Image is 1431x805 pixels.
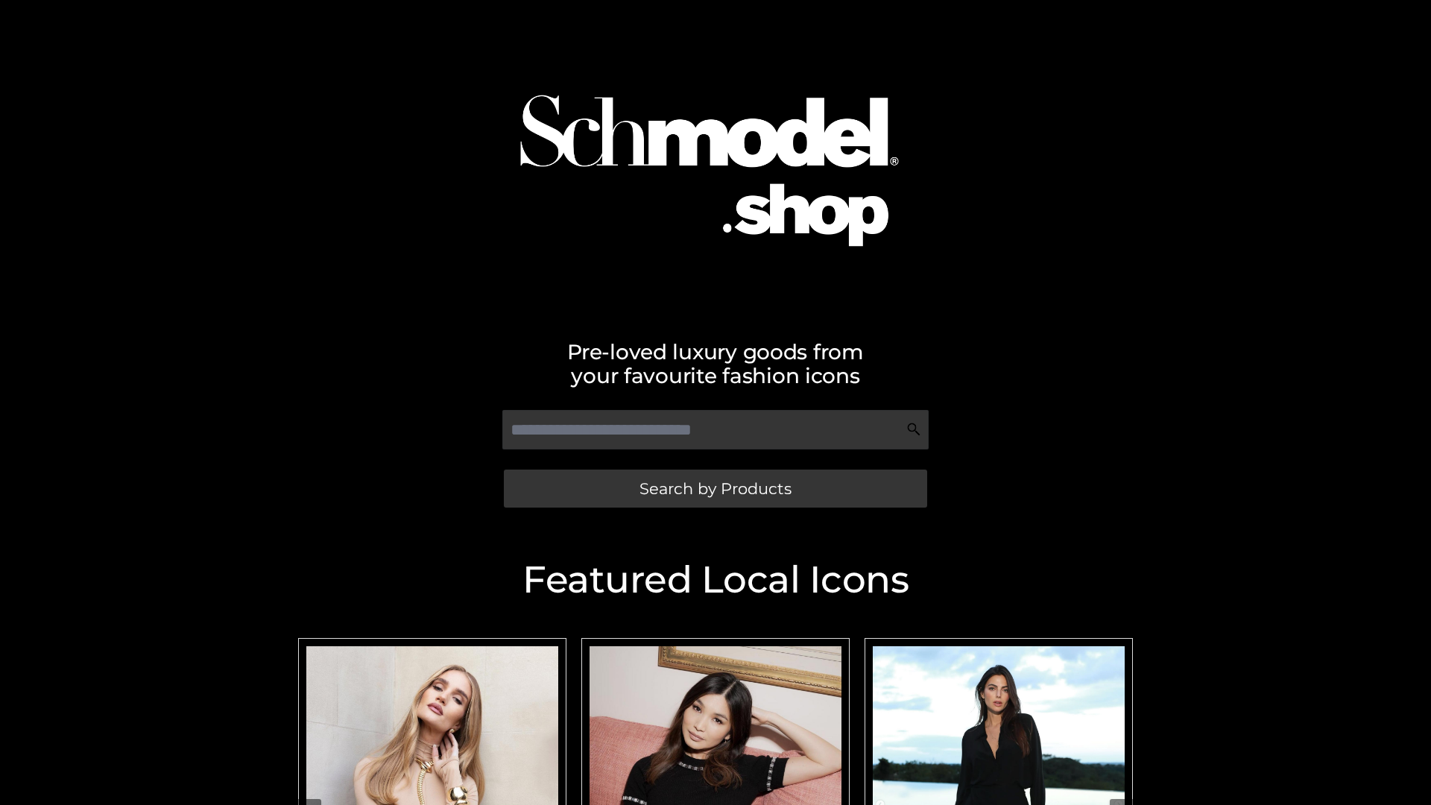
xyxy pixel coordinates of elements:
img: Search Icon [906,422,921,437]
h2: Pre-loved luxury goods from your favourite fashion icons [291,340,1140,388]
span: Search by Products [639,481,792,496]
a: Search by Products [504,470,927,508]
h2: Featured Local Icons​ [291,561,1140,599]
